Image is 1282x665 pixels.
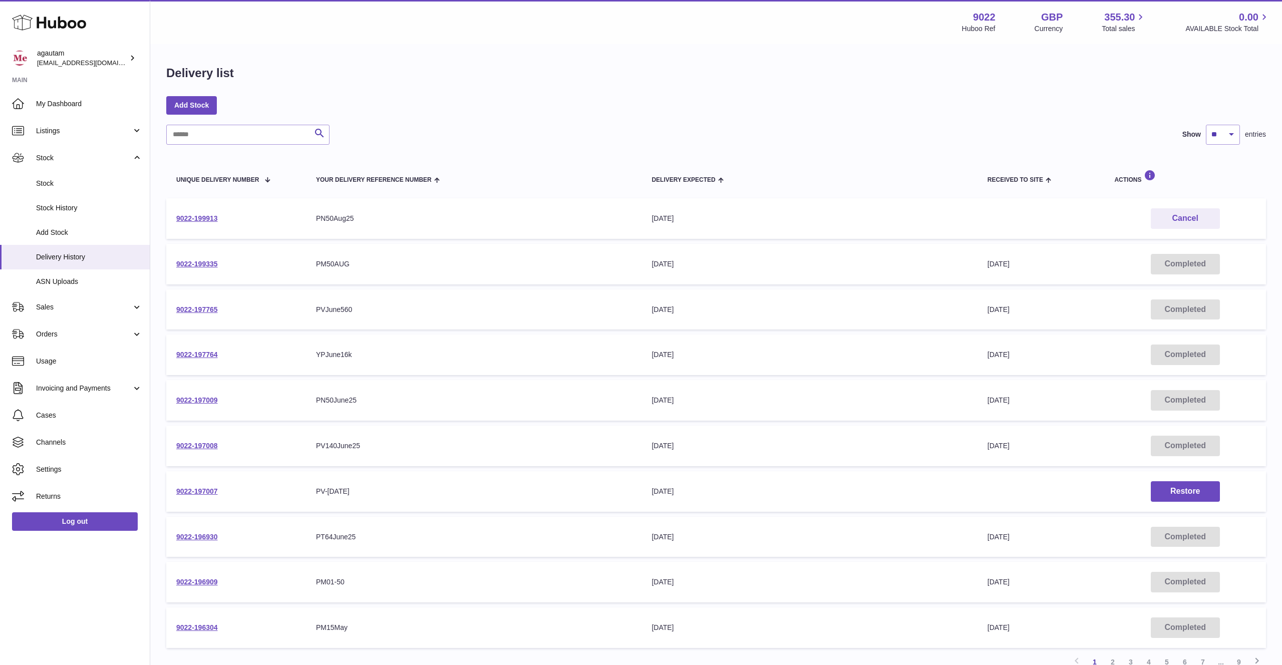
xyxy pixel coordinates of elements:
div: [DATE] [652,396,967,405]
a: Add Stock [166,96,217,114]
span: [DATE] [988,305,1010,313]
div: [DATE] [652,214,967,223]
span: entries [1245,130,1266,139]
div: [DATE] [652,577,967,587]
div: PN50June25 [316,396,631,405]
span: Stock History [36,203,142,213]
div: [DATE] [652,305,967,314]
span: [DATE] [988,442,1010,450]
span: [DATE] [988,533,1010,541]
a: 0.00 AVAILABLE Stock Total [1185,11,1270,34]
div: PM15May [316,623,631,632]
div: PT64June25 [316,532,631,542]
span: Cases [36,411,142,420]
span: Stock [36,179,142,188]
span: Settings [36,465,142,474]
a: 9022-196304 [176,623,218,631]
img: info@naturemedical.co.uk [12,51,27,66]
button: Cancel [1151,208,1220,229]
div: [DATE] [652,623,967,632]
span: Delivery Expected [652,177,715,183]
a: 9022-196909 [176,578,218,586]
div: PV140June25 [316,441,631,451]
div: agautam [37,49,127,68]
a: 9022-197765 [176,305,218,313]
span: Delivery History [36,252,142,262]
div: [DATE] [652,259,967,269]
div: [DATE] [652,350,967,360]
span: Channels [36,438,142,447]
span: [DATE] [988,578,1010,586]
div: Huboo Ref [962,24,996,34]
span: Total sales [1102,24,1146,34]
span: Usage [36,357,142,366]
a: 9022-199335 [176,260,218,268]
span: Invoicing and Payments [36,384,132,393]
div: Actions [1114,170,1256,183]
a: 9022-197007 [176,487,218,495]
a: 9022-196930 [176,533,218,541]
span: Add Stock [36,228,142,237]
div: [DATE] [652,441,967,451]
div: PV-[DATE] [316,487,631,496]
span: 0.00 [1239,11,1258,24]
span: My Dashboard [36,99,142,109]
span: Your Delivery Reference Number [316,177,432,183]
span: AVAILABLE Stock Total [1185,24,1270,34]
span: Received to Site [988,177,1043,183]
a: 9022-197009 [176,396,218,404]
label: Show [1182,130,1201,139]
div: Currency [1035,24,1063,34]
div: YPJune16k [316,350,631,360]
div: [DATE] [652,487,967,496]
span: Stock [36,153,132,163]
span: Sales [36,302,132,312]
div: PN50Aug25 [316,214,631,223]
span: Returns [36,492,142,501]
button: Restore [1151,481,1220,502]
div: PVJune560 [316,305,631,314]
span: Listings [36,126,132,136]
a: 9022-197008 [176,442,218,450]
a: Log out [12,512,138,530]
div: PM50AUG [316,259,631,269]
div: PM01-50 [316,577,631,587]
a: 355.30 Total sales [1102,11,1146,34]
span: Unique Delivery Number [176,177,259,183]
h1: Delivery list [166,65,234,81]
strong: 9022 [973,11,996,24]
span: [EMAIL_ADDRESS][DOMAIN_NAME] [37,59,147,67]
span: [DATE] [988,260,1010,268]
span: [DATE] [988,396,1010,404]
div: [DATE] [652,532,967,542]
a: 9022-197764 [176,351,218,359]
span: ASN Uploads [36,277,142,286]
span: [DATE] [988,351,1010,359]
span: Orders [36,329,132,339]
a: 9022-199913 [176,214,218,222]
span: [DATE] [988,623,1010,631]
span: 355.30 [1104,11,1135,24]
strong: GBP [1041,11,1063,24]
